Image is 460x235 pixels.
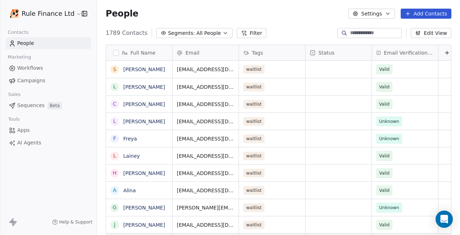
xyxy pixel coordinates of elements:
button: Edit View [411,28,451,38]
a: [PERSON_NAME] [123,84,165,90]
span: People [106,8,138,19]
div: grid [106,61,172,235]
div: F [113,135,116,142]
span: waitlist [243,117,264,126]
span: Unknown [379,135,399,142]
a: Campaigns [6,75,91,87]
a: Freya [123,136,137,142]
span: Valid [379,83,390,91]
div: Tags [239,45,305,60]
a: [PERSON_NAME] [123,170,165,176]
span: waitlist [243,134,264,143]
span: Help & Support [59,219,92,225]
div: C [113,100,116,108]
span: Marketing [5,52,34,63]
a: Workflows [6,62,91,74]
span: Email [185,49,199,56]
a: [PERSON_NAME] [123,222,165,228]
a: Apps [6,124,91,136]
span: Status [318,49,335,56]
span: AI Agents [17,139,41,147]
a: Alina [123,188,136,193]
button: Add Contacts [401,9,451,19]
div: L [113,117,116,125]
button: Rule Finance Ltd [9,8,77,20]
span: Segments: [168,29,195,37]
a: [PERSON_NAME] [123,119,165,124]
button: Filter [237,28,267,38]
span: Contacts [5,27,32,38]
span: 1789 Contacts [106,29,147,37]
span: Valid [379,221,390,229]
span: waitlist [243,100,264,109]
span: waitlist [243,169,264,178]
span: [EMAIL_ADDRESS][DOMAIN_NAME] [177,221,234,229]
span: Rule Finance Ltd [22,9,74,18]
div: A [113,186,116,194]
a: [PERSON_NAME] [123,205,165,211]
span: waitlist [243,203,264,212]
span: Tools [5,114,23,125]
div: H [113,169,117,177]
span: waitlist [243,186,264,195]
span: Campaigns [17,77,45,84]
span: [EMAIL_ADDRESS][DOMAIN_NAME] [177,118,234,125]
div: grid [172,61,456,235]
a: Help & Support [52,219,92,225]
span: waitlist [243,83,264,91]
span: Full Name [130,49,156,56]
span: All People [196,29,221,37]
span: Sequences [17,102,45,109]
div: Status [305,45,372,60]
a: [PERSON_NAME] [123,66,165,72]
a: SequencesBeta [6,100,91,111]
span: Workflows [17,64,43,72]
span: Apps [17,126,30,134]
span: [EMAIL_ADDRESS][DOMAIN_NAME] [177,101,234,108]
span: People [17,40,34,47]
div: Full Name [106,45,172,60]
span: [EMAIL_ADDRESS][DOMAIN_NAME] [177,187,234,194]
div: Open Intercom Messenger [436,211,453,228]
div: G [113,204,117,211]
span: [EMAIL_ADDRESS][DOMAIN_NAME] [177,152,234,160]
span: Unknown [379,118,399,125]
span: Email Verification Status [384,49,434,56]
a: Lainey [123,153,140,159]
span: Valid [379,187,390,194]
span: Unknown [379,204,399,211]
span: waitlist [243,65,264,74]
span: Tags [252,49,263,56]
div: Email Verification Status [372,45,438,60]
span: Valid [379,66,390,73]
span: Valid [379,101,390,108]
button: Settings [348,9,395,19]
span: Valid [379,152,390,160]
span: Beta [47,102,62,109]
span: Valid [379,170,390,177]
div: Email [172,45,239,60]
span: [EMAIL_ADDRESS][DOMAIN_NAME] [177,66,234,73]
div: S [113,66,116,73]
span: [PERSON_NAME][EMAIL_ADDRESS][PERSON_NAME][DOMAIN_NAME] [177,204,234,211]
div: L [113,152,116,160]
img: app-icon-nutty-512.png [10,9,19,18]
span: [EMAIL_ADDRESS][DOMAIN_NAME] [177,135,234,142]
a: [PERSON_NAME] [123,101,165,107]
span: Sales [5,89,24,100]
div: L [113,83,116,91]
span: waitlist [243,221,264,229]
a: AI Agents [6,137,91,149]
span: [EMAIL_ADDRESS][DOMAIN_NAME] [177,83,234,91]
a: People [6,37,91,49]
div: j [114,221,115,229]
span: [EMAIL_ADDRESS][DOMAIN_NAME] [177,170,234,177]
span: waitlist [243,152,264,160]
